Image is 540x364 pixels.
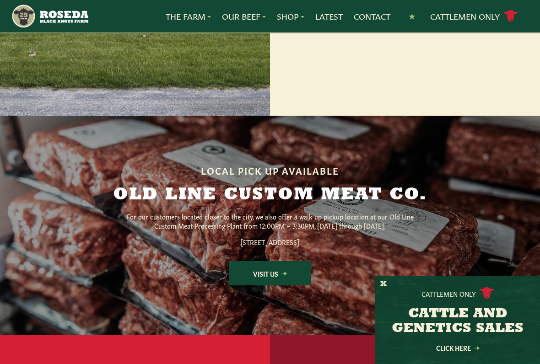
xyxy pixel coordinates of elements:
[387,307,529,336] h3: CATTLE AND GENETICS SALES
[124,237,416,246] p: [STREET_ADDRESS]
[229,261,311,285] a: Visit Us
[94,165,446,175] h6: Local Pick Up Available
[277,11,304,22] a: Shop
[416,345,499,351] a: Click Here
[480,287,494,300] img: cattle-icon.svg
[315,11,343,22] a: Latest
[421,289,476,298] p: Cattlemen Only
[166,11,211,22] a: The Farm
[11,4,88,29] img: https://roseda.com/wp-content/uploads/2021/05/roseda-25-header.png
[124,212,416,230] p: For our customers located closer to the city, we also offer a walk up pickup location at our Old ...
[222,11,266,22] a: Our Beef
[380,279,387,289] button: X
[94,186,446,204] h2: Old Line Custom Meat Co.
[430,8,518,24] a: Cattlemen Only
[354,11,390,22] a: Contact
